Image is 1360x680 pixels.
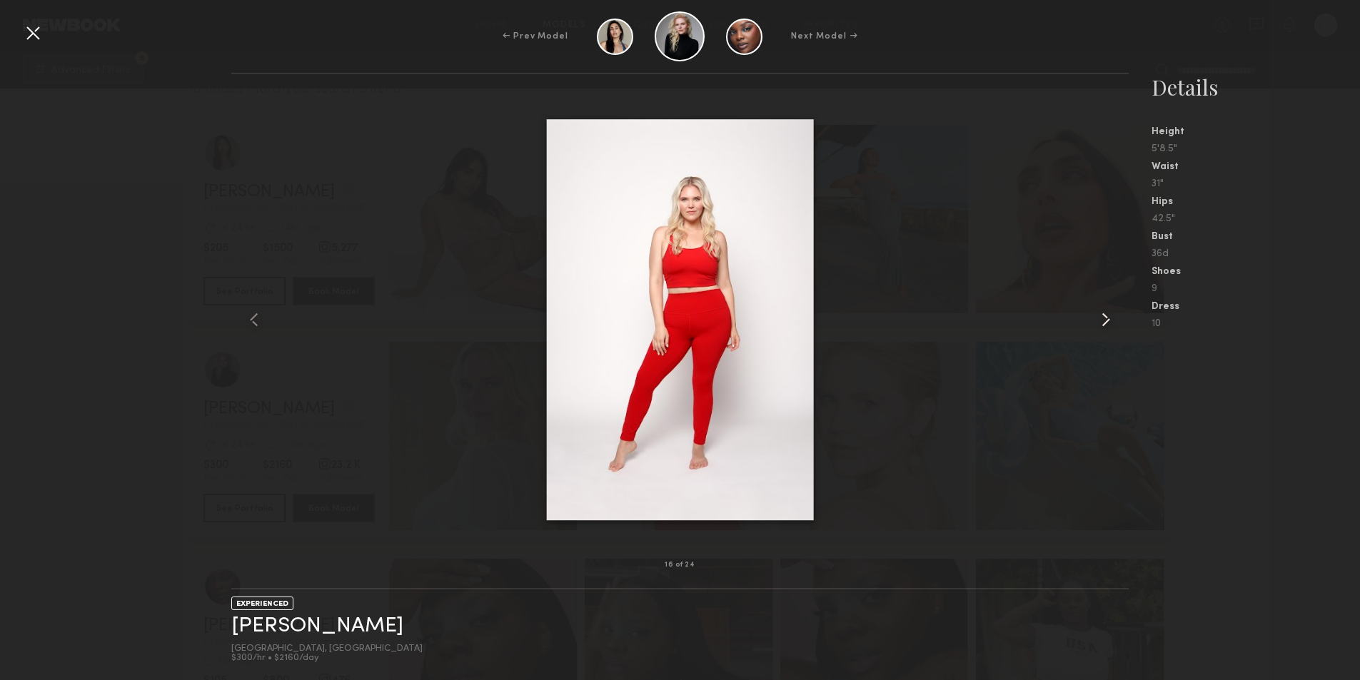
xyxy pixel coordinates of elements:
[1152,197,1360,207] div: Hips
[1152,162,1360,172] div: Waist
[1152,284,1360,294] div: 9
[1152,73,1360,101] div: Details
[791,30,857,43] div: Next Model →
[1152,319,1360,329] div: 10
[665,562,695,569] div: 16 of 24
[1152,232,1360,242] div: Bust
[231,644,423,654] div: [GEOGRAPHIC_DATA], [GEOGRAPHIC_DATA]
[1152,267,1360,277] div: Shoes
[1152,249,1360,259] div: 36d
[231,615,403,637] a: [PERSON_NAME]
[1152,179,1360,189] div: 31"
[1152,302,1360,312] div: Dress
[1152,127,1360,137] div: Height
[231,654,423,663] div: $300/hr • $2160/day
[1152,144,1360,154] div: 5'8.5"
[231,597,293,610] div: EXPERIENCED
[503,30,568,43] div: ← Prev Model
[1152,214,1360,224] div: 42.5"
